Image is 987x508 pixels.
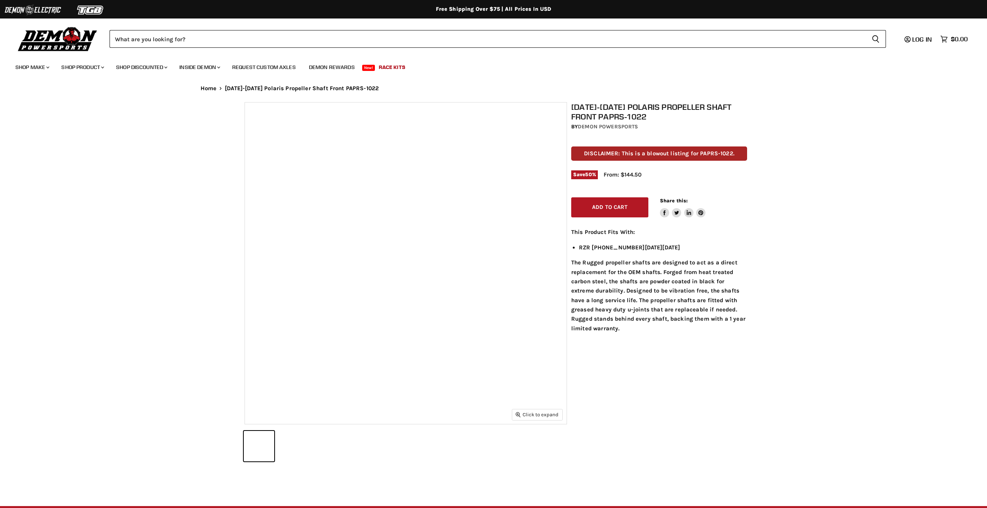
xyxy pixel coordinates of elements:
[571,227,747,333] div: The Rugged propeller shafts are designed to act as a direct replacement for the OEM shafts. Forge...
[571,146,747,161] p: DISCLAIMER: This is a blowout listing for PAPRS-1022.
[571,197,648,218] button: Add to cart
[512,409,562,420] button: Click to expand
[15,25,100,52] img: Demon Powersports
[185,85,802,92] nav: Breadcrumbs
[185,6,802,13] div: Free Shipping Over $75 | All Prices In USD
[362,65,375,71] span: New!
[10,56,966,75] ul: Main menu
[516,412,558,417] span: Click to expand
[110,30,866,48] input: Search
[226,59,302,75] a: Request Custom Axles
[571,227,747,237] p: This Product Fits With:
[571,102,747,121] h1: [DATE]-[DATE] Polaris Propeller Shaft Front PAPRS-1022
[936,34,972,45] a: $0.00
[4,3,62,17] img: Demon Electric Logo 2
[604,171,641,178] span: From: $144.50
[951,35,968,43] span: $0.00
[866,30,886,48] button: Search
[912,35,932,43] span: Log in
[585,172,592,177] span: 50
[10,59,54,75] a: Shop Make
[174,59,225,75] a: Inside Demon
[578,123,638,130] a: Demon Powersports
[579,243,747,252] li: RZR [PHONE_NUMBER][DATE][DATE]
[110,59,172,75] a: Shop Discounted
[225,85,379,92] span: [DATE]-[DATE] Polaris Propeller Shaft Front PAPRS-1022
[201,85,217,92] a: Home
[660,197,706,218] aside: Share this:
[303,59,361,75] a: Demon Rewards
[56,59,109,75] a: Shop Product
[62,3,120,17] img: TGB Logo 2
[571,123,747,131] div: by
[373,59,411,75] a: Race Kits
[660,198,688,204] span: Share this:
[244,431,274,461] button: 2012-2014 Polaris Propeller Shaft Front PAPRS-1022 thumbnail
[592,204,628,210] span: Add to cart
[110,30,886,48] form: Product
[571,170,598,179] span: Save %
[901,36,936,43] a: Log in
